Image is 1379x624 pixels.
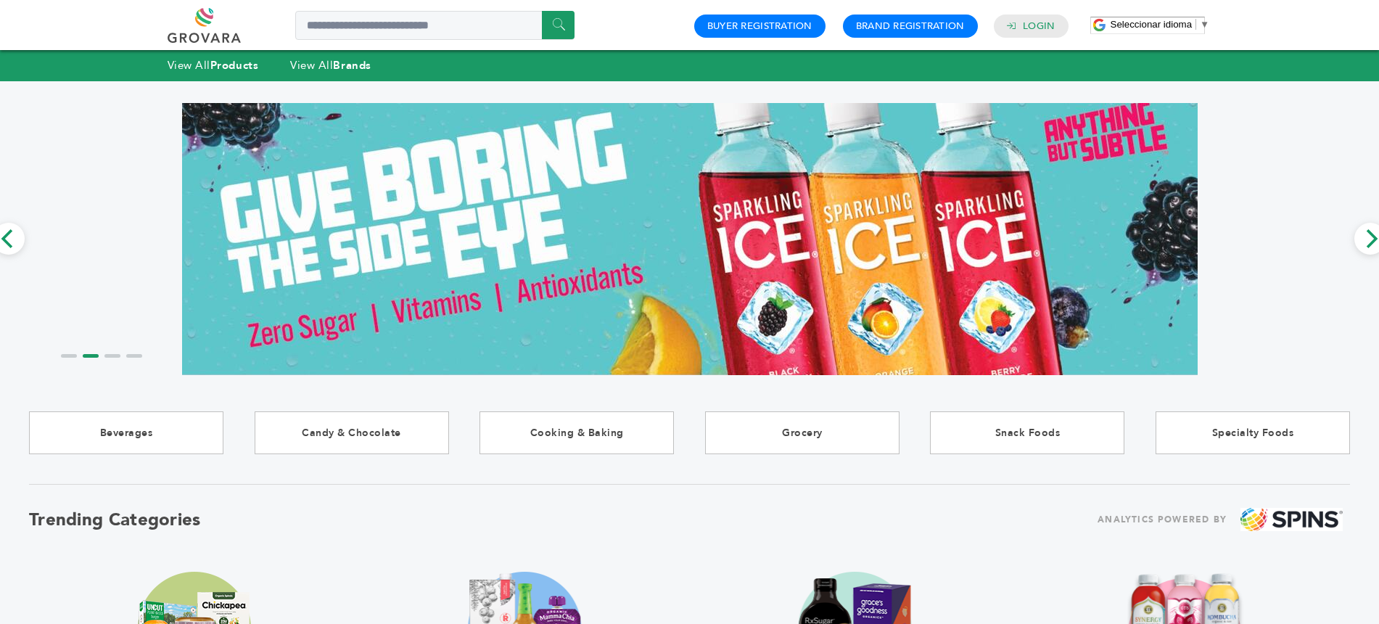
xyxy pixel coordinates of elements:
a: Candy & Chocolate [255,411,449,454]
a: Login [1023,20,1055,33]
img: Marketplace Top Banner 2 [182,80,1198,398]
li: Page dot 3 [104,354,120,358]
img: spins.png [1240,508,1343,532]
span: ▼ [1200,19,1209,30]
a: Seleccionar idioma​ [1111,19,1210,30]
li: Page dot 4 [126,354,142,358]
a: View AllProducts [168,58,259,73]
h2: Trending Categories [29,508,201,532]
strong: Brands [333,58,371,73]
a: Beverages [29,411,223,454]
span: Seleccionar idioma [1111,19,1193,30]
a: View AllBrands [290,58,371,73]
input: Search a product or brand... [295,11,575,40]
span: ANALYTICS POWERED BY [1098,511,1227,529]
li: Page dot 2 [83,354,99,358]
a: Buyer Registration [707,20,812,33]
strong: Products [210,58,258,73]
a: Specialty Foods [1156,411,1350,454]
a: Grocery [705,411,900,454]
a: Brand Registration [856,20,965,33]
li: Page dot 1 [61,354,77,358]
a: Cooking & Baking [479,411,674,454]
a: Snack Foods [930,411,1124,454]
